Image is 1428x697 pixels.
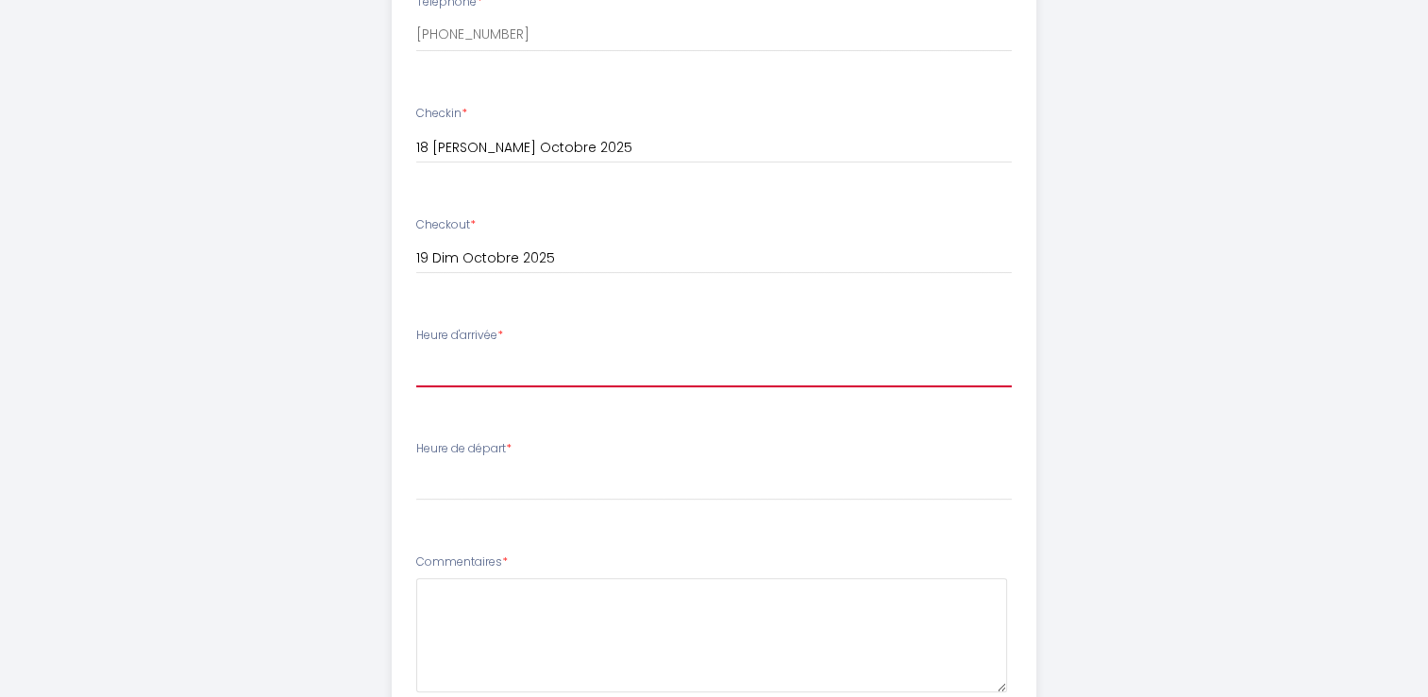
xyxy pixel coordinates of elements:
label: Heure de départ [416,440,512,458]
label: Checkout [416,216,476,234]
label: Commentaires [416,553,508,571]
label: Checkin [416,105,467,123]
label: Heure d'arrivée [416,327,503,345]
